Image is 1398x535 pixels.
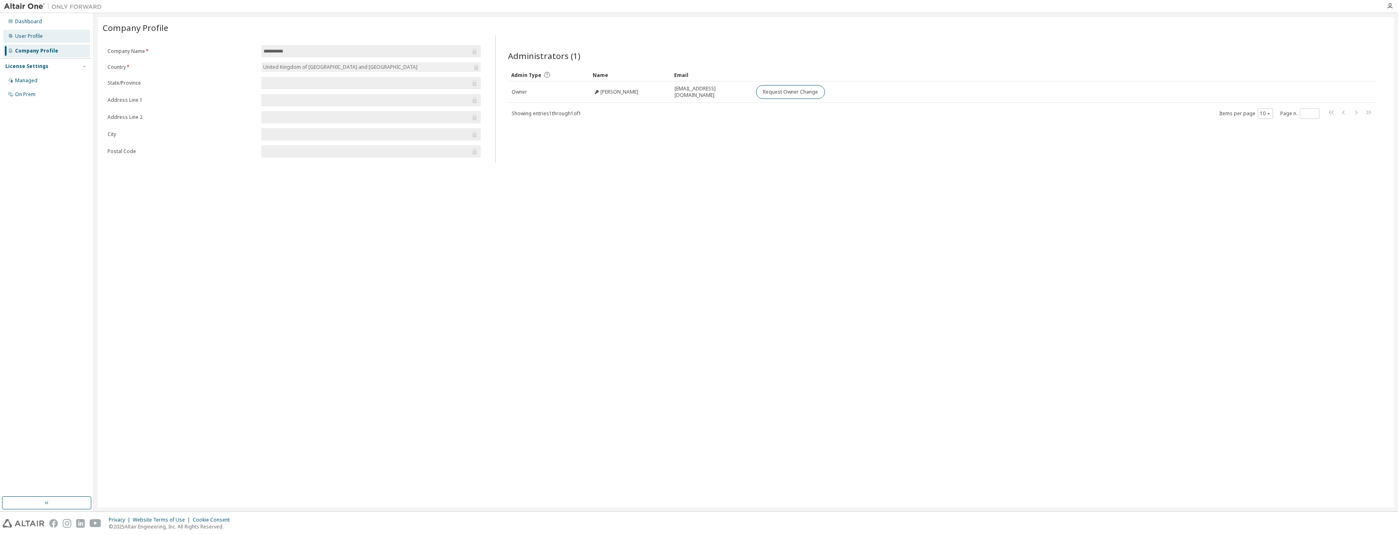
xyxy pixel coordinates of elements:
div: Privacy [109,517,133,523]
span: Items per page [1219,108,1273,119]
span: Administrators (1) [508,50,580,61]
div: Company Profile [15,48,58,54]
span: Company Profile [103,22,168,33]
div: User Profile [15,33,43,39]
div: Website Terms of Use [133,517,193,523]
label: Company Name [108,48,257,55]
button: Request Owner Change [756,85,825,99]
div: Name [593,68,668,81]
img: altair_logo.svg [2,519,44,528]
img: youtube.svg [90,519,101,528]
span: Admin Type [511,72,541,79]
label: City [108,131,257,138]
div: Cookie Consent [193,517,235,523]
div: Email [674,68,749,81]
div: United Kingdom of [GEOGRAPHIC_DATA] and [GEOGRAPHIC_DATA] [262,62,481,72]
span: [PERSON_NAME] [600,89,638,95]
img: Altair One [4,2,106,11]
span: Showing entries 1 through 1 of 1 [512,110,581,117]
p: © 2025 Altair Engineering, Inc. All Rights Reserved. [109,523,235,530]
div: On Prem [15,91,35,98]
span: [EMAIL_ADDRESS][DOMAIN_NAME] [675,86,749,99]
label: Postal Code [108,148,257,155]
div: License Settings [5,63,48,70]
img: facebook.svg [49,519,58,528]
label: Country [108,64,257,70]
button: 10 [1260,110,1271,117]
div: Managed [15,77,37,84]
label: Address Line 2 [108,114,257,121]
div: United Kingdom of [GEOGRAPHIC_DATA] and [GEOGRAPHIC_DATA] [262,63,419,72]
div: Dashboard [15,18,42,25]
label: State/Province [108,80,257,86]
label: Address Line 1 [108,97,257,103]
img: linkedin.svg [76,519,85,528]
img: instagram.svg [63,519,71,528]
span: Owner [512,89,527,95]
span: Page n. [1280,108,1319,119]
